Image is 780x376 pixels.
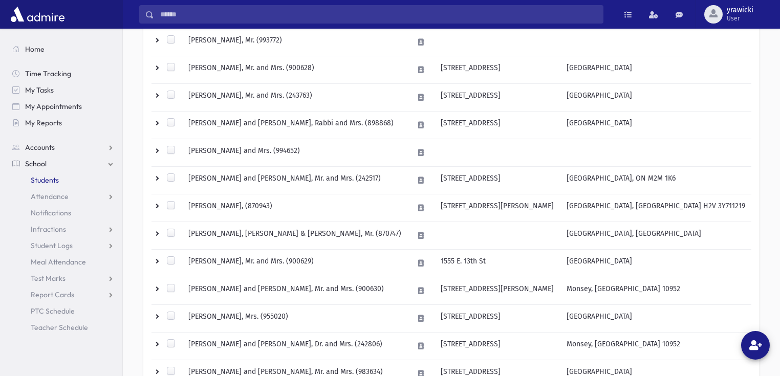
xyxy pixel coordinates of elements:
span: Notifications [31,208,71,217]
span: Students [31,175,59,185]
span: Meal Attendance [31,257,86,267]
td: [GEOGRAPHIC_DATA] [560,111,751,139]
a: My Tasks [4,82,122,98]
td: [STREET_ADDRESS] [435,332,560,360]
td: [STREET_ADDRESS] [435,56,560,83]
span: User [727,14,753,23]
span: PTC Schedule [31,306,75,316]
span: Report Cards [31,290,74,299]
td: [STREET_ADDRESS] [435,83,560,111]
a: Students [4,172,122,188]
td: [GEOGRAPHIC_DATA] [560,83,751,111]
td: Monsey, [GEOGRAPHIC_DATA] 10952 [560,332,751,360]
td: [PERSON_NAME] and [PERSON_NAME], Rabbi and Mrs. (898868) [182,111,407,139]
span: My Tasks [25,85,54,95]
a: My Appointments [4,98,122,115]
td: [PERSON_NAME] and [PERSON_NAME], Dr. and Mrs. (242806) [182,332,407,360]
td: [GEOGRAPHIC_DATA], [GEOGRAPHIC_DATA] H2V 3Y711219 [560,194,751,222]
a: Accounts [4,139,122,156]
td: [STREET_ADDRESS][PERSON_NAME] [435,277,560,304]
td: [PERSON_NAME], Mr. (993772) [182,28,407,56]
a: Home [4,41,122,57]
a: Teacher Schedule [4,319,122,336]
span: yrawicki [727,6,753,14]
a: School [4,156,122,172]
td: [PERSON_NAME], Mr. and Mrs. (243763) [182,83,407,111]
a: Test Marks [4,270,122,286]
td: Monsey, [GEOGRAPHIC_DATA] 10952 [560,277,751,304]
a: Attendance [4,188,122,205]
td: [PERSON_NAME] and [PERSON_NAME], Mr. and Mrs. (900630) [182,277,407,304]
span: Attendance [31,192,69,201]
td: [PERSON_NAME], Mr. and Mrs. (900629) [182,249,407,277]
span: Teacher Schedule [31,323,88,332]
td: 1555 E. 13th St [435,249,560,277]
td: [STREET_ADDRESS] [435,166,560,194]
td: [PERSON_NAME] and Mrs. (994652) [182,139,407,166]
span: Accounts [25,143,55,152]
a: Student Logs [4,237,122,254]
span: Test Marks [31,274,66,283]
span: Home [25,45,45,54]
td: [GEOGRAPHIC_DATA], [GEOGRAPHIC_DATA] [560,222,751,249]
td: [PERSON_NAME], Mrs. (955020) [182,304,407,332]
span: My Reports [25,118,62,127]
td: [GEOGRAPHIC_DATA] [560,56,751,83]
span: Time Tracking [25,69,71,78]
a: My Reports [4,115,122,131]
td: [GEOGRAPHIC_DATA] [560,304,751,332]
td: [STREET_ADDRESS] [435,304,560,332]
a: Meal Attendance [4,254,122,270]
td: [STREET_ADDRESS] [435,111,560,139]
td: [GEOGRAPHIC_DATA] [560,249,751,277]
img: AdmirePro [8,4,67,25]
a: PTC Schedule [4,303,122,319]
span: Student Logs [31,241,73,250]
td: [GEOGRAPHIC_DATA], ON M2M 1K6 [560,166,751,194]
a: Infractions [4,221,122,237]
a: Notifications [4,205,122,221]
input: Search [154,5,603,24]
span: School [25,159,47,168]
span: Infractions [31,225,66,234]
a: Report Cards [4,286,122,303]
span: My Appointments [25,102,82,111]
td: [PERSON_NAME], [PERSON_NAME] & [PERSON_NAME], Mr. (870747) [182,222,407,249]
td: [STREET_ADDRESS][PERSON_NAME] [435,194,560,222]
a: Time Tracking [4,65,122,82]
td: [PERSON_NAME], Mr. and Mrs. (900628) [182,56,407,83]
td: [PERSON_NAME] and [PERSON_NAME], Mr. and Mrs. (242517) [182,166,407,194]
td: [PERSON_NAME], (870943) [182,194,407,222]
